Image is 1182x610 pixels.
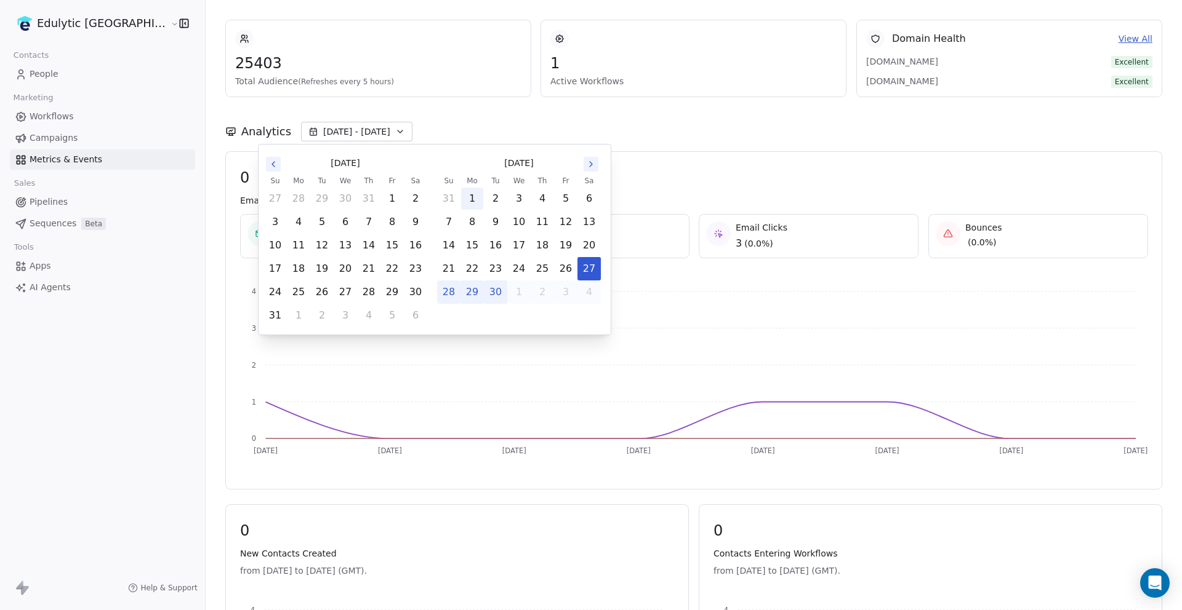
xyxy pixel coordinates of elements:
button: Tuesday, September 2nd, 2025 [311,304,333,327]
tspan: 1 [251,398,255,406]
button: Thursday, September 25th, 2025 [531,258,553,280]
span: Workflows [30,110,74,123]
button: Thursday, September 4th, 2025 [531,188,553,210]
button: Friday, September 26th, 2025 [555,258,577,280]
span: [DOMAIN_NAME] [866,75,952,87]
table: September 2025 [437,175,601,304]
a: AI Agents [10,277,195,298]
span: Metrics & Events [30,153,102,166]
button: Saturday, September 13th, 2025 [578,211,600,233]
tspan: 0 [251,435,255,443]
span: Help & Support [140,583,197,593]
button: Tuesday, September 23rd, 2025 [484,258,507,280]
button: Today, Saturday, October 4th, 2025, selected [578,281,600,303]
button: Saturday, September 6th, 2025 [578,188,600,210]
button: Friday, September 12th, 2025 [555,211,577,233]
span: 0 [240,168,1148,187]
span: Domain Health [892,31,966,46]
span: Sequences [30,217,76,230]
span: Marketing [8,89,58,107]
span: ( 0.0% ) [967,236,996,248]
th: Monday [460,175,484,187]
span: Excellent [1111,76,1152,88]
button: Monday, July 28th, 2025 [287,188,310,210]
img: edulytic-mark-retina.png [17,16,32,31]
button: Friday, August 1st, 2025 [381,188,403,210]
button: Monday, September 1st, 2025 [287,304,310,327]
span: Apps [30,259,51,272]
button: Friday, September 5th, 2025 [555,188,577,210]
span: Edulytic [GEOGRAPHIC_DATA] [37,15,167,31]
button: Sunday, August 3rd, 2025 [264,211,286,233]
button: Monday, August 25th, 2025 [287,281,310,303]
button: Tuesday, September 30th, 2025, selected [484,281,507,303]
span: Contacts [8,46,54,65]
button: Wednesday, August 6th, 2025 [334,211,356,233]
button: Tuesday, August 26th, 2025 [311,281,333,303]
button: Monday, September 22nd, 2025 [461,258,483,280]
button: Tuesday, July 29th, 2025 [311,188,333,210]
button: Thursday, September 18th, 2025 [531,234,553,256]
th: Sunday [437,175,460,187]
button: Go to the Next Month [584,157,598,172]
button: Saturday, August 2nd, 2025 [404,188,427,210]
button: [DATE] - [DATE] [301,122,412,141]
button: Wednesday, September 17th, 2025 [508,234,530,256]
span: Excellent [1111,56,1152,68]
button: Wednesday, September 3rd, 2025 [334,304,356,327]
button: Wednesday, September 10th, 2025 [508,211,530,233]
button: Edulytic [GEOGRAPHIC_DATA] [15,13,163,34]
span: 25403 [235,54,521,73]
button: Monday, September 29th, 2025, selected [461,281,483,303]
span: (Refreshes every 5 hours) [298,77,394,86]
a: SequencesBeta [10,213,195,234]
tspan: [DATE] [751,446,775,455]
button: Friday, August 22nd, 2025 [381,258,403,280]
th: Friday [380,175,404,187]
tspan: [DATE] [627,446,651,455]
th: Tuesday [310,175,334,187]
button: Saturday, September 6th, 2025 [404,304,427,327]
span: [DATE] - [DATE] [323,125,390,138]
tspan: [DATE] [254,446,278,455]
button: Tuesday, September 9th, 2025 [484,211,507,233]
span: [DOMAIN_NAME] [866,55,952,68]
th: Sunday [263,175,287,187]
button: Wednesday, September 24th, 2025 [508,258,530,280]
button: Saturday, August 23rd, 2025 [404,258,427,280]
span: from [DATE] to [DATE] (GMT). [714,564,1148,577]
button: Thursday, August 14th, 2025 [358,234,380,256]
button: Thursday, August 28th, 2025 [358,281,380,303]
button: Thursday, October 2nd, 2025, selected [531,281,553,303]
th: Wednesday [507,175,531,187]
button: Sunday, September 28th, 2025, selected [438,281,460,303]
button: Wednesday, August 27th, 2025 [334,281,356,303]
button: Sunday, August 31st, 2025 [438,188,460,210]
button: Thursday, August 21st, 2025 [358,258,380,280]
span: Pipelines [30,196,68,208]
button: Wednesday, July 30th, 2025 [334,188,356,210]
span: Beta [81,218,106,230]
span: 0 [240,521,674,540]
tspan: [DATE] [1124,446,1148,455]
button: Tuesday, August 5th, 2025 [311,211,333,233]
button: Sunday, September 21st, 2025 [438,258,460,280]
button: Friday, August 8th, 2025 [381,211,403,233]
div: Open Intercom Messenger [1140,568,1170,598]
button: Friday, August 29th, 2025 [381,281,403,303]
button: Sunday, August 17th, 2025 [264,258,286,280]
span: ( 0.0% ) [744,237,773,250]
th: Saturday [577,175,601,187]
span: Analytics [241,124,291,140]
button: Wednesday, October 1st, 2025, selected [508,281,530,303]
button: Sunday, July 27th, 2025 [264,188,286,210]
tspan: [DATE] [378,446,402,455]
span: 3 [736,236,742,251]
span: Tools [9,238,39,256]
a: Campaigns [10,128,195,148]
span: Sales [9,174,41,192]
a: Help & Support [128,583,197,593]
button: Monday, September 8th, 2025 [461,211,483,233]
button: Saturday, August 30th, 2025 [404,281,427,303]
span: Bounces [965,221,1002,234]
